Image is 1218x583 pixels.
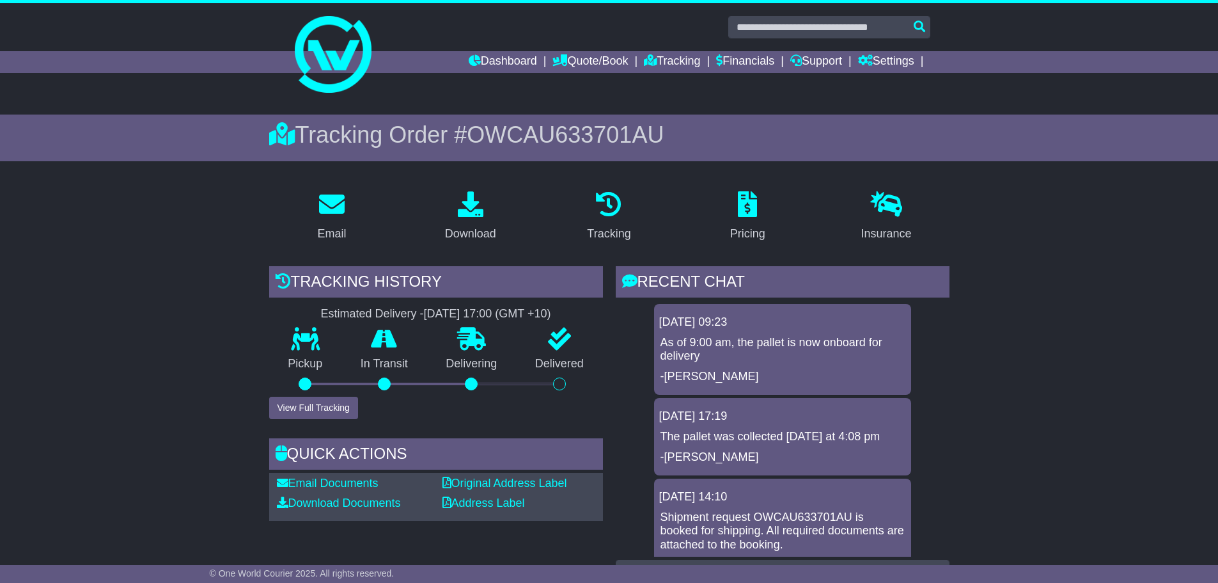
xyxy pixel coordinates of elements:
[616,266,949,301] div: RECENT CHAT
[861,225,912,243] div: Insurance
[269,307,603,321] div: Estimated Delivery -
[722,187,774,247] a: Pricing
[309,187,354,247] a: Email
[790,51,842,73] a: Support
[445,225,496,243] div: Download
[853,187,920,247] a: Insurance
[269,397,358,419] button: View Full Tracking
[659,315,906,330] div: [DATE] 09:23
[442,497,525,509] a: Address Label
[277,477,379,490] a: Email Documents
[210,568,394,579] span: © One World Courier 2025. All rights reserved.
[552,51,628,73] a: Quote/Book
[469,51,537,73] a: Dashboard
[277,497,401,509] a: Download Documents
[660,430,905,444] p: The pallet was collected [DATE] at 4:08 pm
[660,370,905,384] p: -[PERSON_NAME]
[730,225,765,243] div: Pricing
[317,225,346,243] div: Email
[467,122,664,148] span: OWCAU633701AU
[269,357,342,371] p: Pickup
[427,357,517,371] p: Delivering
[437,187,504,247] a: Download
[269,438,603,473] div: Quick Actions
[269,121,949,148] div: Tracking Order #
[341,357,427,371] p: In Transit
[579,187,639,247] a: Tracking
[659,490,906,504] div: [DATE] 14:10
[587,225,630,243] div: Tracking
[660,451,905,465] p: -[PERSON_NAME]
[269,266,603,301] div: Tracking history
[659,410,906,424] div: [DATE] 17:19
[858,51,914,73] a: Settings
[442,477,567,490] a: Original Address Label
[644,51,700,73] a: Tracking
[516,357,603,371] p: Delivered
[660,336,905,363] p: As of 9:00 am, the pallet is now onboard for delivery
[424,307,551,321] div: [DATE] 17:00 (GMT +10)
[716,51,774,73] a: Financials
[660,511,905,552] p: Shipment request OWCAU633701AU is booked for shipping. All required documents are attached to the...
